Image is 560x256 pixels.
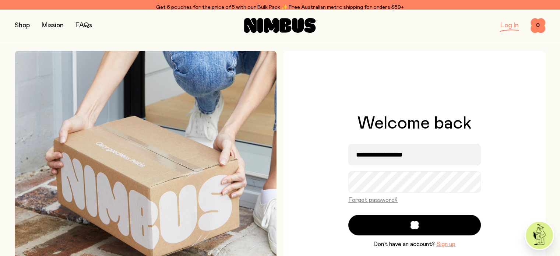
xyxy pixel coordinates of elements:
[531,18,545,33] button: 0
[75,22,92,29] a: FAQs
[436,240,455,249] button: Sign up
[500,22,519,29] a: Log In
[526,222,553,249] img: agent
[42,22,64,29] a: Mission
[348,196,398,204] button: Forgot password?
[373,240,435,249] span: Don’t have an account?
[15,3,545,12] div: Get 6 pouches for the price of 5 with our Bulk Pack ✨ Free Australian metro shipping for orders $59+
[358,115,472,132] h1: Welcome back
